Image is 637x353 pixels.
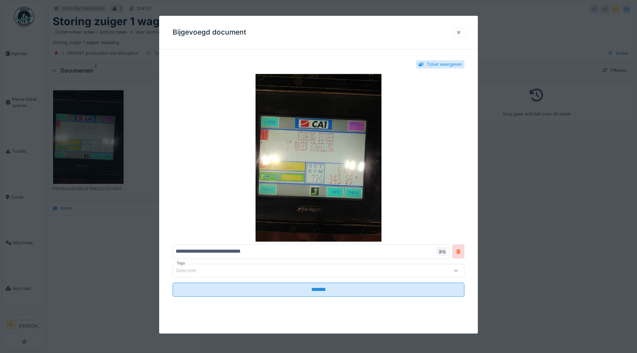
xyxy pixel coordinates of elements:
[173,28,246,37] h3: Bijgevoegd document
[426,61,462,67] div: Ticket weergeven
[176,267,206,274] div: Selecteer
[173,74,464,242] img: 2bcbf540-7fc9-42da-86e2-1b04f612457f-17561534451092679422233776418856.jpg
[437,247,447,256] div: .jpg
[175,261,186,266] label: Tags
